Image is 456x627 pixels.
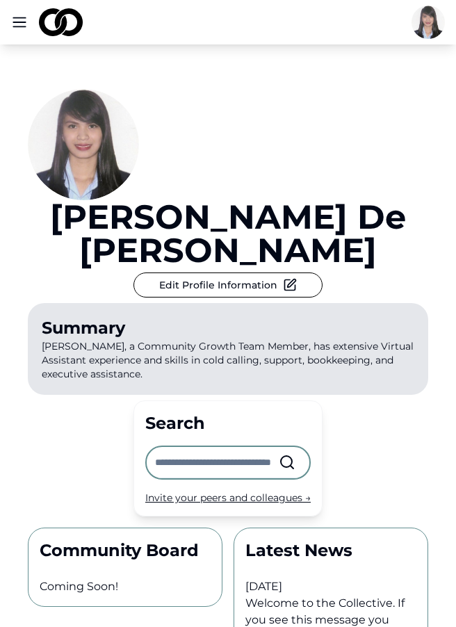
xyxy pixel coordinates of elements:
[39,8,83,36] img: logo
[145,412,311,434] div: Search
[28,200,428,267] a: [PERSON_NAME] de [PERSON_NAME]
[412,6,445,39] img: 51457996-7adf-4995-be40-a9f8ac946256-Picture1-profile_picture.jpg
[145,491,311,505] div: Invite your peers and colleagues →
[133,272,323,298] button: Edit Profile Information
[42,317,414,339] div: Summary
[40,578,211,595] p: Coming Soon!
[28,303,428,395] p: [PERSON_NAME], a Community Growth Team Member, has extensive Virtual Assistant experience and ski...
[28,89,139,200] img: 51457996-7adf-4995-be40-a9f8ac946256-Picture1-profile_picture.jpg
[40,539,211,562] p: Community Board
[245,539,416,562] p: Latest News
